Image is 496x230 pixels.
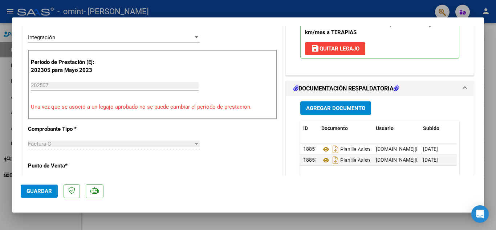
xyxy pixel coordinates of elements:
datatable-header-cell: Acción [456,121,493,136]
span: Guardar [27,188,52,194]
mat-icon: save [311,44,320,53]
span: Documento [321,125,348,131]
mat-expansion-panel-header: DOCUMENTACIÓN RESPALDATORIA [286,81,473,96]
span: Planilla Asistencia [321,157,381,163]
span: Usuario [376,125,394,131]
p: Comprobante Tipo * [28,125,103,133]
h1: DOCUMENTACIÓN RESPALDATORIA [293,84,399,93]
button: Quitar Legajo [305,42,365,55]
button: Guardar [21,185,58,198]
i: Descargar documento [331,144,340,155]
p: Punto de Venta [28,162,103,170]
span: Factura C [28,141,51,147]
span: Planilla Asistencia Julio [321,146,393,152]
datatable-header-cell: ID [300,121,318,136]
span: 18851 [303,146,318,152]
p: Período de Prestación (Ej: 202305 para Mayo 2023 [31,58,104,74]
span: Subido [423,125,439,131]
p: Una vez que se asoció a un legajo aprobado no se puede cambiar el período de prestación. [31,103,274,111]
span: Integración [28,34,55,41]
div: Open Intercom Messenger [471,205,489,223]
span: Agregar Documento [306,105,365,112]
i: Descargar documento [331,154,340,166]
button: Agregar Documento [300,101,371,115]
span: 18853 [303,157,318,163]
span: ID [303,125,308,131]
datatable-header-cell: Usuario [373,121,420,136]
span: [DATE] [423,157,438,163]
datatable-header-cell: Documento [318,121,373,136]
span: [DATE] [423,146,438,152]
datatable-header-cell: Subido [420,121,456,136]
span: Quitar Legajo [311,45,359,52]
